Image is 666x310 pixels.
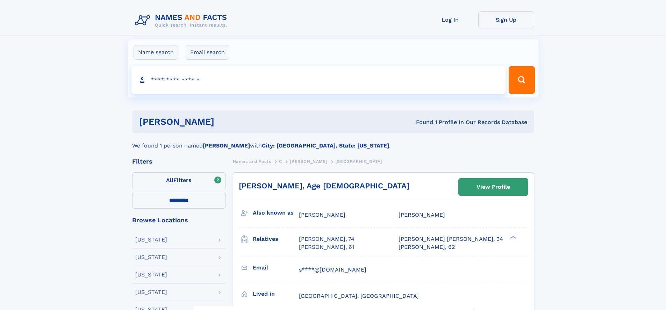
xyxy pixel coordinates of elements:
[135,237,167,243] div: [US_STATE]
[299,235,355,243] a: [PERSON_NAME], 74
[290,157,327,166] a: [PERSON_NAME]
[186,45,229,60] label: Email search
[459,179,528,195] a: View Profile
[253,262,299,274] h3: Email
[203,142,250,149] b: [PERSON_NAME]
[132,217,226,223] div: Browse Locations
[478,11,534,28] a: Sign Up
[253,207,299,219] h3: Also known as
[299,243,354,251] a: [PERSON_NAME], 61
[399,243,455,251] a: [PERSON_NAME], 62
[134,45,178,60] label: Name search
[279,157,282,166] a: C
[239,181,409,190] a: [PERSON_NAME], Age [DEMOGRAPHIC_DATA]
[279,159,282,164] span: C
[262,142,389,149] b: City: [GEOGRAPHIC_DATA], State: [US_STATE]
[132,172,226,189] label: Filters
[233,157,271,166] a: Names and Facts
[131,66,506,94] input: search input
[132,11,233,30] img: Logo Names and Facts
[422,11,478,28] a: Log In
[399,211,445,218] span: [PERSON_NAME]
[299,211,345,218] span: [PERSON_NAME]
[477,179,510,195] div: View Profile
[135,272,167,277] div: [US_STATE]
[509,66,535,94] button: Search Button
[132,158,226,165] div: Filters
[139,117,315,126] h1: [PERSON_NAME]
[399,235,503,243] a: [PERSON_NAME] [PERSON_NAME], 34
[335,159,382,164] span: [GEOGRAPHIC_DATA]
[135,289,167,295] div: [US_STATE]
[315,118,527,126] div: Found 1 Profile In Our Records Database
[508,235,517,240] div: ❯
[299,293,419,299] span: [GEOGRAPHIC_DATA], [GEOGRAPHIC_DATA]
[132,133,534,150] div: We found 1 person named with .
[135,254,167,260] div: [US_STATE]
[253,233,299,245] h3: Relatives
[166,177,173,183] span: All
[253,288,299,300] h3: Lived in
[290,159,327,164] span: [PERSON_NAME]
